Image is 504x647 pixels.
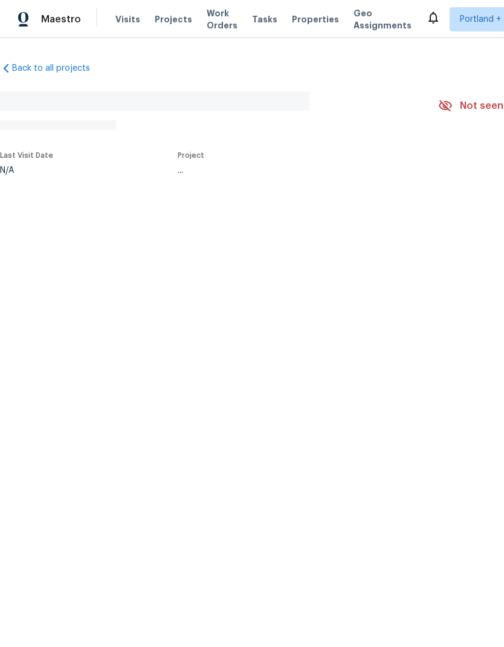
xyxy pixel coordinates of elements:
div: ... [178,166,410,175]
span: Maestro [41,13,81,25]
span: Visits [115,13,140,25]
span: Geo Assignments [354,7,412,31]
span: Project [178,152,204,159]
span: Work Orders [207,7,237,31]
span: Tasks [252,15,277,24]
span: Projects [155,13,192,25]
span: Properties [292,13,339,25]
